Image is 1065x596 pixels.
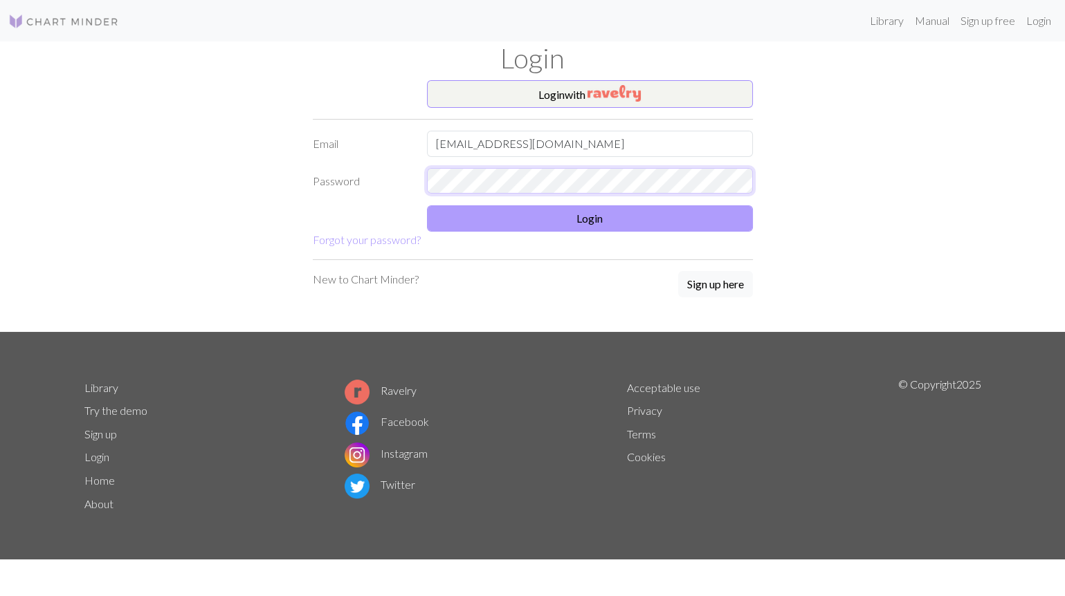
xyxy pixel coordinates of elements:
[898,376,981,516] p: © Copyright 2025
[864,7,909,35] a: Library
[8,13,119,30] img: Logo
[627,450,666,463] a: Cookies
[627,381,700,394] a: Acceptable use
[345,415,429,428] a: Facebook
[427,205,753,232] button: Login
[345,384,417,397] a: Ravelry
[955,7,1021,35] a: Sign up free
[84,381,118,394] a: Library
[304,131,419,157] label: Email
[588,85,641,102] img: Ravelry
[678,271,753,299] a: Sign up here
[345,380,370,404] img: Ravelry logo
[313,271,419,288] p: New to Chart Minder?
[1021,7,1057,35] a: Login
[627,427,656,440] a: Terms
[84,450,109,463] a: Login
[304,168,419,194] label: Password
[627,404,662,417] a: Privacy
[345,447,428,460] a: Instagram
[313,233,421,246] a: Forgot your password?
[76,41,990,75] h1: Login
[345,474,370,499] img: Twitter logo
[84,427,117,440] a: Sign up
[84,497,113,510] a: About
[427,80,753,108] button: Loginwith
[909,7,955,35] a: Manual
[84,474,115,487] a: Home
[84,404,147,417] a: Try the demo
[678,271,753,297] button: Sign up here
[345,478,415,491] a: Twitter
[345,443,370,467] img: Instagram logo
[345,411,370,436] img: Facebook logo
